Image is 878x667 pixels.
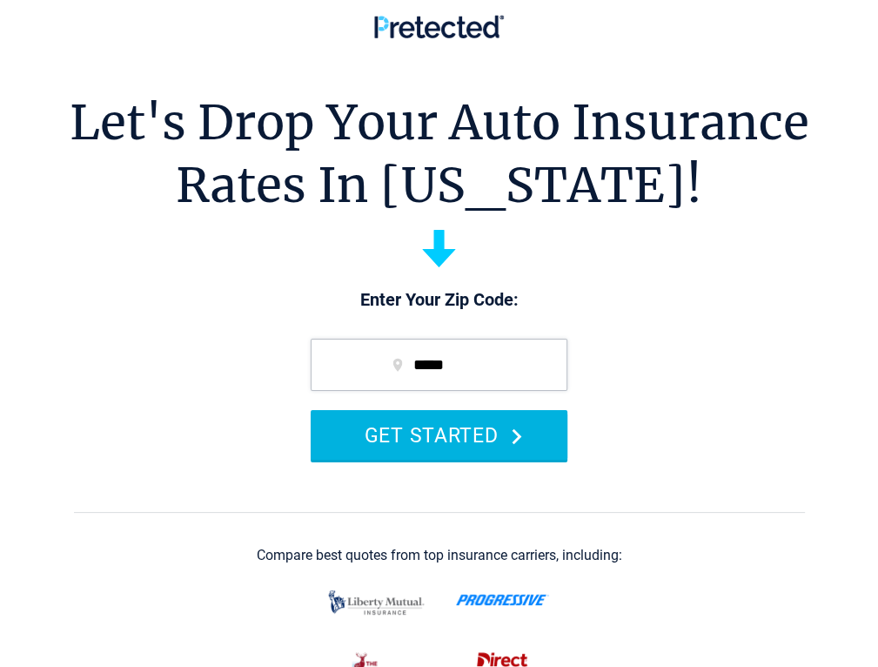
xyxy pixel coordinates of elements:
button: GET STARTED [311,410,567,460]
p: Enter Your Zip Code: [293,288,585,313]
div: Compare best quotes from top insurance carriers, including: [257,548,622,563]
img: liberty [324,582,429,623]
h1: Let's Drop Your Auto Insurance Rates In [US_STATE]! [70,91,809,217]
input: zip code [311,339,567,391]
img: Pretected Logo [374,15,504,38]
img: progressive [456,594,549,606]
